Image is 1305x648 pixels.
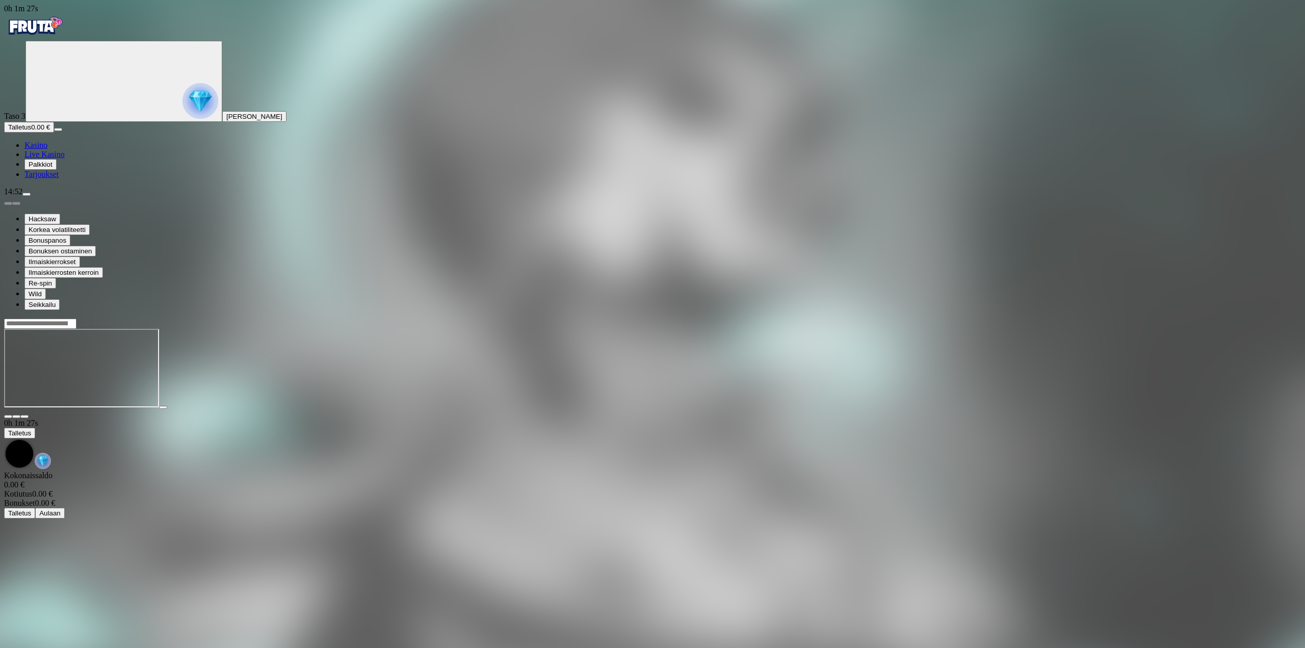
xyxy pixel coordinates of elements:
span: Hacksaw [29,215,56,223]
button: next slide [12,202,20,205]
span: Korkea volatiliteetti [29,226,86,234]
img: reward progress [182,83,218,119]
div: Kokonaissaldo [4,471,1301,489]
button: prev slide [4,202,12,205]
button: menu [22,193,31,196]
button: chevron-down icon [12,415,20,418]
span: Seikkailu [29,301,56,308]
span: Bonuspanos [29,237,66,244]
span: 14:52 [4,187,22,196]
div: 0.00 € [4,489,1301,499]
span: Ilmaiskierrokset [29,258,76,266]
button: Bonuspanos [24,235,70,246]
span: Talletus [8,429,31,437]
button: Re-spin [24,278,56,289]
span: Taso 3 [4,112,25,120]
button: Talletusplus icon0.00 € [4,122,54,133]
input: Search [4,319,76,329]
span: 0.00 € [31,123,50,131]
img: Fruta [4,13,65,39]
button: Talletus [4,508,35,519]
span: Aulaan [39,509,61,517]
span: user session time [4,419,38,427]
iframe: Invictus [4,329,159,407]
button: menu [54,128,62,131]
button: Seikkailu [24,299,60,310]
a: Fruta [4,32,65,40]
span: Bonukset [4,499,35,507]
span: Talletus [8,509,31,517]
span: Kasino [24,141,47,149]
button: reward iconPalkkiot [24,159,57,170]
button: play icon [159,406,167,409]
div: Game menu [4,419,1301,471]
a: diamond iconKasino [24,141,47,149]
span: [PERSON_NAME] [226,113,282,120]
div: 0.00 € [4,480,1301,489]
button: Talletus [4,428,35,438]
a: gift-inverted iconTarjoukset [24,170,59,178]
button: [PERSON_NAME] [222,111,286,122]
button: Wild [24,289,46,299]
button: Ilmaiskierrosten kerroin [24,267,103,278]
button: Aulaan [35,508,65,519]
span: Re-spin [29,279,52,287]
button: Bonuksen ostaminen [24,246,96,256]
button: Korkea volatiliteetti [24,224,90,235]
button: fullscreen icon [20,415,29,418]
img: reward-icon [35,453,51,469]
button: Hacksaw [24,214,60,224]
nav: Primary [4,13,1301,179]
span: Talletus [8,123,31,131]
button: Ilmaiskierrokset [24,256,80,267]
span: Bonuksen ostaminen [29,247,92,255]
button: reward progress [25,41,222,122]
span: Wild [29,290,42,298]
span: Tarjoukset [24,170,59,178]
button: close icon [4,415,12,418]
div: 0.00 € [4,499,1301,508]
span: Kotiutus [4,489,32,498]
div: Game menu content [4,471,1301,519]
span: Ilmaiskierrosten kerroin [29,269,99,276]
a: poker-chip iconLive Kasino [24,150,65,159]
span: Live Kasino [24,150,65,159]
span: Palkkiot [29,161,53,168]
span: user session time [4,4,38,13]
